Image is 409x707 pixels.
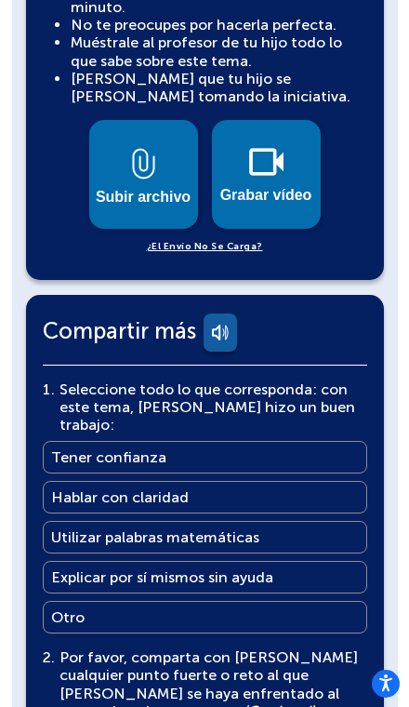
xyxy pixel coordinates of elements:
[43,380,50,398] span: 1
[71,16,363,33] li: No te preocupes por hacerla perfecta.
[59,380,363,434] main: Seleccione todo lo que corresponda: con este tema, [PERSON_NAME] hizo un buen trabajo:
[71,70,363,105] li: [PERSON_NAME] que tu hijo se [PERSON_NAME] tomando la iniciativa.
[51,528,259,546] main: Utilizar palabras matemáticas
[43,441,367,474] a: Tener confianza
[51,608,85,626] main: Otro
[71,33,363,69] li: Muéstrale al profesor de tu hijo todo lo que sabe sobre este tema.
[51,380,55,398] span: .
[43,322,196,340] span: Compartir más
[96,189,191,205] font: Subir archivo
[51,568,273,586] main: Explicar por sí mismos sin ayuda
[212,120,321,229] button: Grabar vídeo
[43,561,367,594] a: Explicar por sí mismos sin ayuda
[132,148,155,180] img: attach.png
[43,648,55,666] span: 2.
[51,448,166,466] main: Tener confianza
[147,238,263,256] a: ¿El envío no se carga?
[43,481,367,514] a: Hablar con claridad
[249,148,284,176] img: videocam.png
[51,488,189,506] main: Hablar con claridad
[43,521,367,554] a: Utilizar palabras matemáticas
[43,601,367,634] a: Otro
[89,120,198,229] button: Subir archivo
[220,187,312,203] font: Grabar vídeo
